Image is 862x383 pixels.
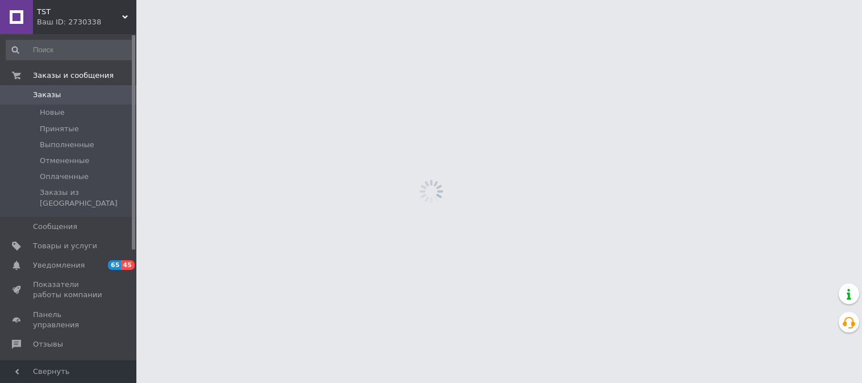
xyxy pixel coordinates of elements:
span: Выполненные [40,140,94,150]
span: TST [37,7,122,17]
span: Новые [40,107,65,118]
span: Панель управления [33,310,105,330]
span: Оплаченные [40,172,89,182]
span: Принятые [40,124,79,134]
span: Заказы и сообщения [33,70,114,81]
span: Товары и услуги [33,241,97,251]
span: Отзывы [33,339,63,349]
span: Заказы [33,90,61,100]
span: 65 [108,260,121,270]
span: Покупатели [33,359,80,369]
span: Показатели работы компании [33,280,105,300]
span: Уведомления [33,260,85,270]
div: Ваш ID: 2730338 [37,17,136,27]
span: Отмененные [40,156,89,166]
span: Сообщения [33,222,77,232]
span: Заказы из [GEOGRAPHIC_DATA] [40,188,133,208]
input: Поиск [6,40,134,60]
span: 45 [121,260,134,270]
